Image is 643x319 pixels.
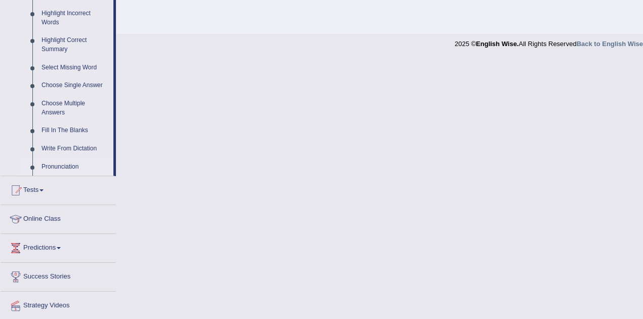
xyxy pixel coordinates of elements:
[37,76,113,95] a: Choose Single Answer
[37,122,113,140] a: Fill In The Blanks
[476,40,518,48] strong: English Wise.
[1,176,116,202] a: Tests
[37,5,113,31] a: Highlight Incorrect Words
[37,31,113,58] a: Highlight Correct Summary
[37,59,113,77] a: Select Missing Word
[37,95,113,122] a: Choose Multiple Answers
[37,140,113,158] a: Write From Dictation
[455,34,643,49] div: 2025 © All Rights Reserved
[37,158,113,176] a: Pronunciation
[1,205,116,230] a: Online Class
[1,263,116,288] a: Success Stories
[1,234,116,259] a: Predictions
[1,292,116,317] a: Strategy Videos
[577,40,643,48] a: Back to English Wise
